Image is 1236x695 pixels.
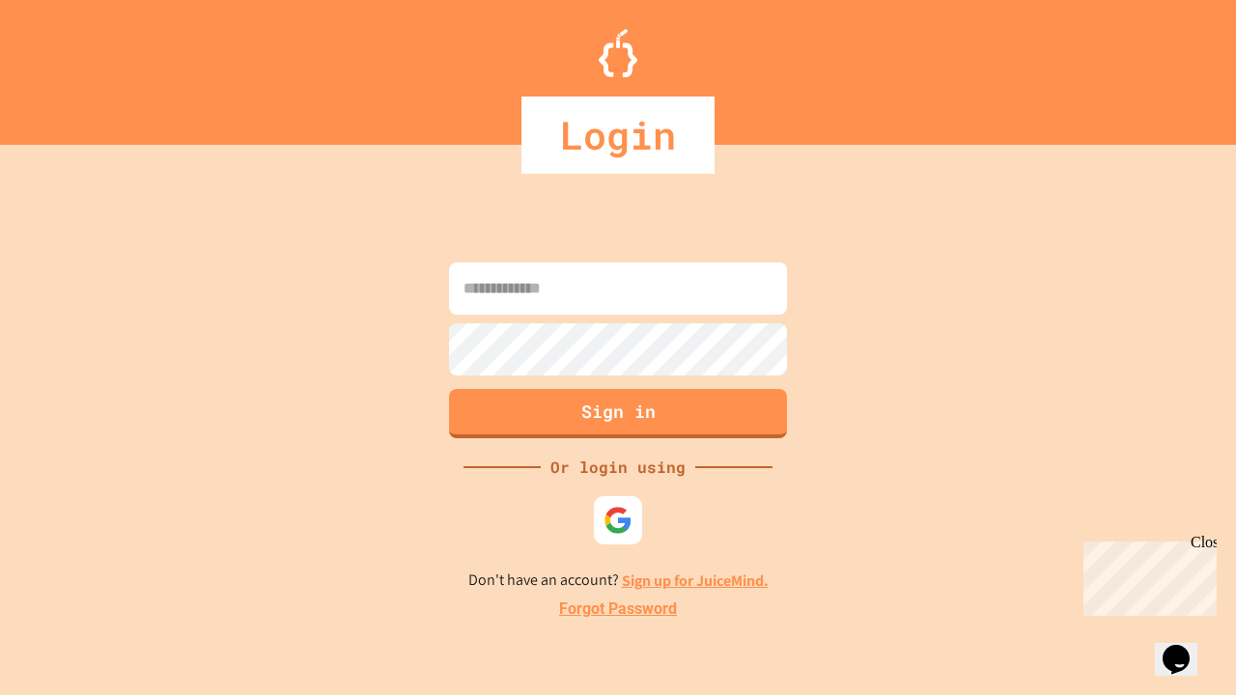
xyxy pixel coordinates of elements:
button: Sign in [449,389,787,438]
div: Chat with us now!Close [8,8,133,123]
img: Logo.svg [599,29,637,77]
iframe: chat widget [1155,618,1217,676]
iframe: chat widget [1076,534,1217,616]
a: Sign up for JuiceMind. [622,570,769,591]
img: google-icon.svg [604,506,632,535]
p: Don't have an account? [468,569,769,593]
div: Login [521,97,715,174]
a: Forgot Password [559,598,677,621]
div: Or login using [541,456,695,479]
